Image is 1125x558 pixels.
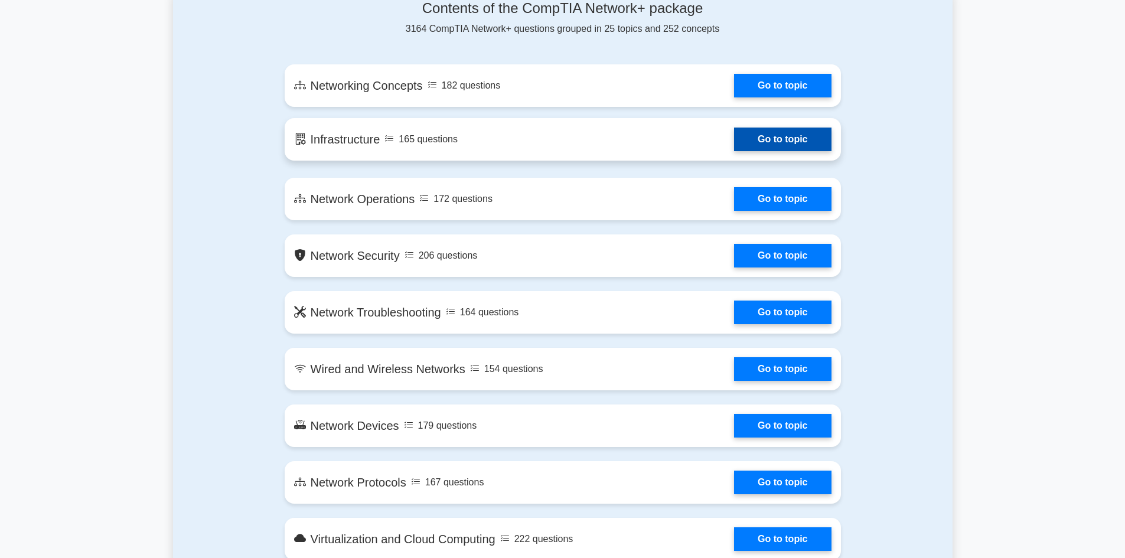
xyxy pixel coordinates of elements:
a: Go to topic [734,301,831,324]
a: Go to topic [734,187,831,211]
a: Go to topic [734,471,831,494]
a: Go to topic [734,74,831,97]
a: Go to topic [734,527,831,551]
a: Go to topic [734,128,831,151]
a: Go to topic [734,414,831,438]
a: Go to topic [734,244,831,267]
a: Go to topic [734,357,831,381]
